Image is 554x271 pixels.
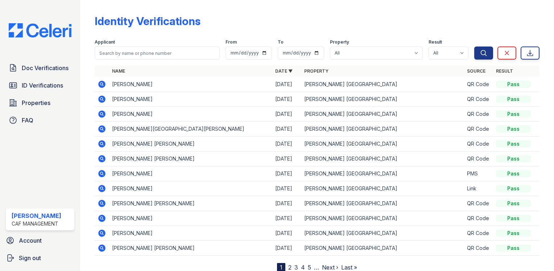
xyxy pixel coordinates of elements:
[272,107,301,122] td: [DATE]
[496,185,531,192] div: Pass
[467,68,485,74] a: Source
[109,122,272,137] td: [PERSON_NAME][GEOGRAPHIC_DATA][PERSON_NAME]
[464,241,493,256] td: QR Code
[272,151,301,166] td: [DATE]
[19,254,41,262] span: Sign out
[272,226,301,241] td: [DATE]
[464,92,493,107] td: QR Code
[301,137,464,151] td: [PERSON_NAME] [GEOGRAPHIC_DATA]
[301,122,464,137] td: [PERSON_NAME] [GEOGRAPHIC_DATA]
[95,46,220,60] input: Search by name or phone number
[109,241,272,256] td: [PERSON_NAME] [PERSON_NAME]
[112,68,125,74] a: Name
[109,181,272,196] td: [PERSON_NAME]
[109,151,272,166] td: [PERSON_NAME] [PERSON_NAME]
[272,137,301,151] td: [DATE]
[19,236,42,245] span: Account
[496,170,531,177] div: Pass
[12,211,61,220] div: [PERSON_NAME]
[301,196,464,211] td: [PERSON_NAME] [GEOGRAPHIC_DATA]
[496,68,513,74] a: Result
[6,61,74,75] a: Doc Verifications
[3,233,77,248] a: Account
[109,137,272,151] td: [PERSON_NAME] [PERSON_NAME]
[464,77,493,92] td: QR Code
[330,39,349,45] label: Property
[496,110,531,118] div: Pass
[304,68,328,74] a: Property
[294,264,298,271] a: 3
[3,23,77,37] img: CE_Logo_Blue-a8612792a0a2168367f1c8372b55b34899dd931a85d93a1a3d3e32e68fde9ad4.png
[109,211,272,226] td: [PERSON_NAME]
[341,264,357,271] a: Last »
[275,68,293,74] a: Date ▼
[301,151,464,166] td: [PERSON_NAME] [GEOGRAPHIC_DATA]
[464,181,493,196] td: Link
[6,113,74,128] a: FAQ
[95,39,115,45] label: Applicant
[109,196,272,211] td: [PERSON_NAME] [PERSON_NAME]
[301,241,464,256] td: [PERSON_NAME] [GEOGRAPHIC_DATA]
[278,39,284,45] label: To
[95,15,200,28] div: Identity Verifications
[109,107,272,122] td: [PERSON_NAME]
[272,181,301,196] td: [DATE]
[301,181,464,196] td: [PERSON_NAME] [GEOGRAPHIC_DATA]
[496,244,531,252] div: Pass
[496,140,531,147] div: Pass
[288,264,292,271] a: 2
[496,96,531,103] div: Pass
[464,211,493,226] td: QR Code
[6,78,74,93] a: ID Verifications
[322,264,338,271] a: Next ›
[301,264,305,271] a: 4
[226,39,237,45] label: From
[272,92,301,107] td: [DATE]
[272,77,301,92] td: [DATE]
[496,125,531,133] div: Pass
[464,137,493,151] td: QR Code
[301,92,464,107] td: [PERSON_NAME] [GEOGRAPHIC_DATA]
[464,196,493,211] td: QR Code
[429,39,442,45] label: Result
[464,151,493,166] td: QR Code
[308,264,311,271] a: 5
[464,166,493,181] td: PMS
[301,226,464,241] td: [PERSON_NAME] [GEOGRAPHIC_DATA]
[464,107,493,122] td: QR Code
[301,211,464,226] td: [PERSON_NAME] [GEOGRAPHIC_DATA]
[496,155,531,162] div: Pass
[496,200,531,207] div: Pass
[301,77,464,92] td: [PERSON_NAME] [GEOGRAPHIC_DATA]
[12,220,61,227] div: CAF Management
[272,196,301,211] td: [DATE]
[22,98,50,107] span: Properties
[22,64,69,72] span: Doc Verifications
[272,241,301,256] td: [DATE]
[496,230,531,237] div: Pass
[464,122,493,137] td: QR Code
[3,251,77,265] a: Sign out
[301,166,464,181] td: [PERSON_NAME] [GEOGRAPHIC_DATA]
[464,226,493,241] td: QR Code
[272,211,301,226] td: [DATE]
[496,215,531,222] div: Pass
[6,96,74,110] a: Properties
[22,81,63,90] span: ID Verifications
[109,92,272,107] td: [PERSON_NAME]
[109,166,272,181] td: [PERSON_NAME]
[272,166,301,181] td: [DATE]
[109,77,272,92] td: [PERSON_NAME]
[22,116,33,125] span: FAQ
[272,122,301,137] td: [DATE]
[496,81,531,88] div: Pass
[109,226,272,241] td: [PERSON_NAME]
[301,107,464,122] td: [PERSON_NAME] [GEOGRAPHIC_DATA]
[524,242,547,264] iframe: chat widget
